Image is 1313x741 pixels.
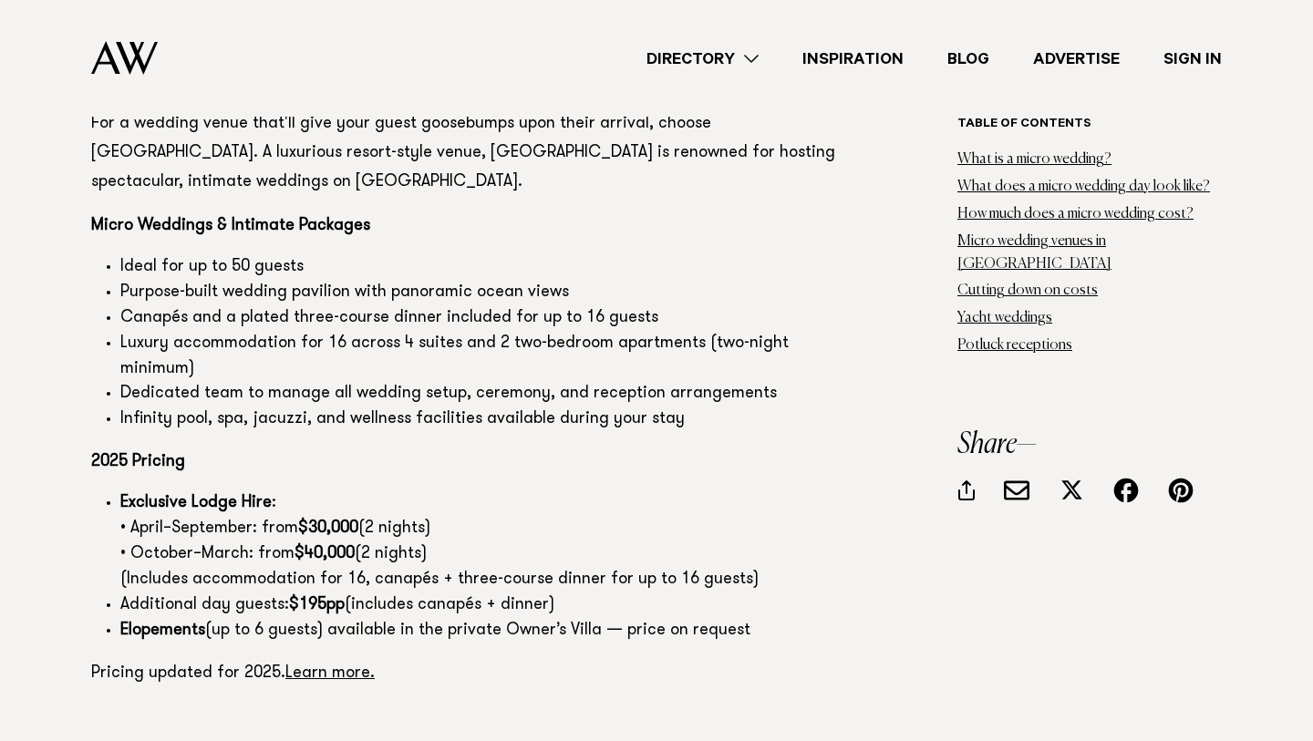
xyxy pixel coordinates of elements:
li: (up to 6 guests) available in the private Owner’s Villa — price on request [120,619,839,644]
a: Potluck receptions [957,338,1072,353]
strong: Exclusive Lodge Hire [120,495,272,511]
a: Advertise [1011,46,1142,71]
h3: Share [957,430,1222,459]
p: Pricing updated for 2025. [91,659,839,688]
strong: Micro Weddings & Intimate Packages [91,218,370,234]
li: Luxury accommodation for 16 across 4 suites and 2 two-bedroom apartments (two-night minimum) [120,332,839,383]
strong: $30,000 [298,520,358,537]
a: Micro wedding venues in [GEOGRAPHIC_DATA] [957,234,1111,272]
a: Sign In [1142,46,1244,71]
p: For a wedding venue that'll give your guest goosebumps upon their arrival, choose [GEOGRAPHIC_DAT... [91,109,839,197]
a: Learn more. [285,665,375,682]
a: Yacht weddings [957,311,1052,325]
img: Auckland Weddings Logo [91,41,158,75]
h6: Table of contents [957,117,1222,134]
strong: $195pp [289,597,345,613]
li: Infinity pool, spa, jacuzzi, and wellness facilities available during your stay [120,407,839,433]
a: What does a micro wedding day look like? [957,180,1210,194]
li: Purpose-built wedding pavilion with panoramic ocean views [120,281,839,306]
strong: 2025 Pricing [91,454,185,470]
a: How much does a micro wedding cost? [957,207,1194,221]
li: Ideal for up to 50 guests [120,255,839,281]
strong: Elopements [120,623,205,639]
a: Inspiration [781,46,925,71]
a: Directory [625,46,781,71]
li: : • April–September: from (2 nights) • October–March: from (2 nights) (Includes accommodation for... [120,491,839,593]
a: What is a micro wedding? [957,152,1111,167]
a: Blog [925,46,1011,71]
li: Additional day guests: (includes canapés + dinner) [120,593,839,619]
li: Dedicated team to manage all wedding setup, ceremony, and reception arrangements [120,382,839,407]
strong: $40,000 [295,546,355,562]
li: Canapés and a plated three-course dinner included for up to 16 guests [120,306,839,332]
a: Cutting down on costs [957,283,1098,298]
